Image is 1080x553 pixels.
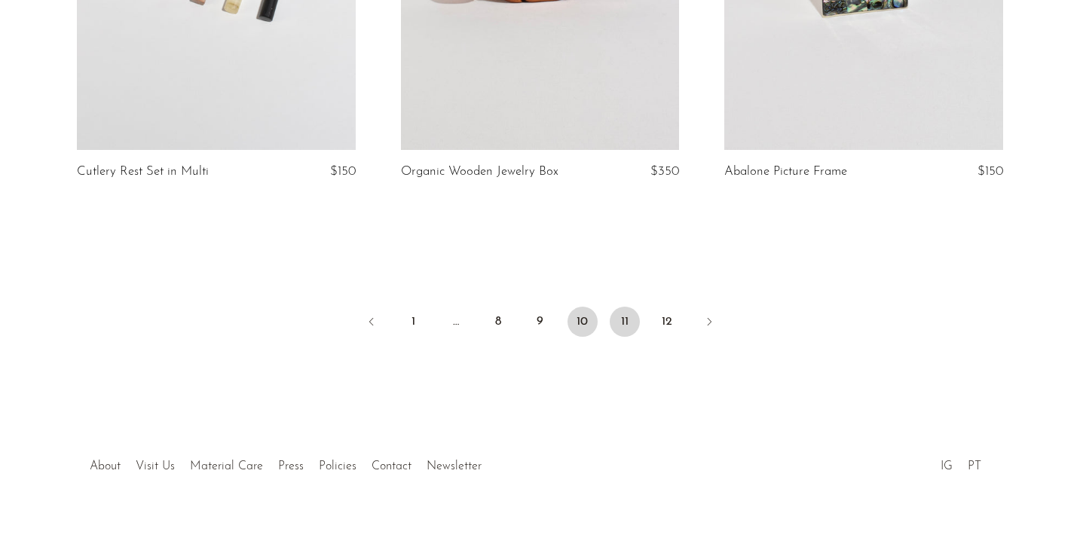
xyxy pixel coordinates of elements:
[568,307,598,337] span: 10
[372,460,412,472] a: Contact
[330,165,356,178] span: $150
[356,307,387,340] a: Previous
[319,460,356,472] a: Policies
[978,165,1003,178] span: $150
[650,165,679,178] span: $350
[136,460,175,472] a: Visit Us
[724,165,847,179] a: Abalone Picture Frame
[278,460,304,472] a: Press
[941,460,953,472] a: IG
[483,307,513,337] a: 8
[399,307,429,337] a: 1
[441,307,471,337] span: …
[190,460,263,472] a: Material Care
[968,460,981,472] a: PT
[77,165,209,179] a: Cutlery Rest Set in Multi
[90,460,121,472] a: About
[82,448,489,477] ul: Quick links
[401,165,558,179] a: Organic Wooden Jewelry Box
[694,307,724,340] a: Next
[610,307,640,337] a: 11
[525,307,555,337] a: 9
[933,448,989,477] ul: Social Medias
[652,307,682,337] a: 12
